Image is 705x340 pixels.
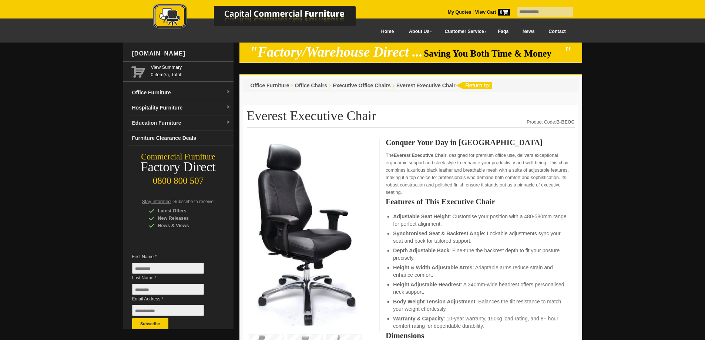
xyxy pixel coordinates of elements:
span: 0 item(s), Total: [151,64,231,77]
img: dropdown [226,120,231,125]
div: Commercial Furniture [123,152,234,162]
span: 0 [498,9,510,16]
div: 0800 800 507 [123,172,234,186]
li: : Balances the tilt resistance to match your weight effortlessly. [393,298,567,313]
strong: Everest Executive Chair [394,153,446,158]
img: dropdown [226,90,231,94]
span: Saving You Both Time & Money [424,48,563,58]
a: View Summary [151,64,231,71]
p: The , designed for premium office use, delivers exceptional ergonomic support and sleek style to ... [386,152,574,196]
em: "Factory/Warehouse Direct ... [250,44,423,60]
li: : Fine-tune the backrest depth to fit your posture precisely. [393,247,567,262]
div: News & Views [149,222,219,229]
div: New Releases [149,215,219,222]
a: Office Chairs [295,83,327,88]
span: Subscribe to receive: [173,199,215,204]
span: Stay Informed [142,199,171,204]
strong: Adjustable Seat Height [393,213,449,219]
h2: Conquer Your Day in [GEOGRAPHIC_DATA] [386,139,574,146]
span: Last Name * [132,274,215,282]
li: › [393,82,395,89]
li: : Customise your position with a 480-580mm range for perfect alignment. [393,213,567,228]
a: Everest Executive Chair [396,83,456,88]
input: Email Address * [132,305,204,316]
a: Office Furnituredropdown [129,85,234,100]
li: : Adaptable arms reduce strain and enhance comfort. [393,264,567,279]
li: › [329,82,331,89]
button: Subscribe [132,318,168,329]
strong: Height & Width Adjustable Arms [393,265,472,270]
div: Product Code: [527,118,574,126]
a: My Quotes [448,10,471,15]
img: Capital Commercial Furniture Logo [132,4,392,31]
input: Last Name * [132,284,204,295]
strong: Height Adjustable Headrest [393,282,460,287]
strong: B-BEOC [556,119,574,125]
li: : A 340mm-wide headrest offers personalised neck support. [393,281,567,296]
a: Hospitality Furnituredropdown [129,100,234,115]
span: Email Address * [132,295,215,303]
strong: Warranty & Capacity [393,316,443,322]
li: › [291,82,293,89]
div: Latest Offers [149,207,219,215]
div: [DOMAIN_NAME] [129,43,234,65]
a: About Us [401,23,436,40]
img: dropdown [226,105,231,110]
a: Education Furnituredropdown [129,115,234,131]
a: Capital Commercial Furniture Logo [132,4,392,33]
div: Factory Direct [123,162,234,172]
li: : Lockable adjustments sync your seat and back for tailored support. [393,230,567,245]
a: Furniture Clearance Deals [129,131,234,146]
li: : 10-year warranty, 150kg load rating, and 8+ hour comfort rating for dependable durability. [393,315,567,330]
a: Faqs [491,23,516,40]
strong: Synchronised Seat & Backrest Angle [393,230,484,236]
img: return to [456,82,492,89]
em: " [564,44,571,60]
h1: Everest Executive Chair [247,109,575,128]
h2: Dimensions [386,332,574,339]
strong: Depth Adjustable Back [393,248,449,253]
a: Contact [541,23,573,40]
a: Executive Office Chairs [333,83,390,88]
a: News [516,23,541,40]
input: First Name * [132,263,204,274]
strong: View Cart [475,10,510,15]
h2: Features of This Executive Chair [386,198,574,205]
span: First Name * [132,253,215,260]
a: Customer Service [436,23,491,40]
a: View Cart0 [474,10,510,15]
strong: Body Weight Tension Adjustment [393,299,475,304]
img: Everest Executive Chair [251,143,362,326]
a: Office Furniture [251,83,289,88]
